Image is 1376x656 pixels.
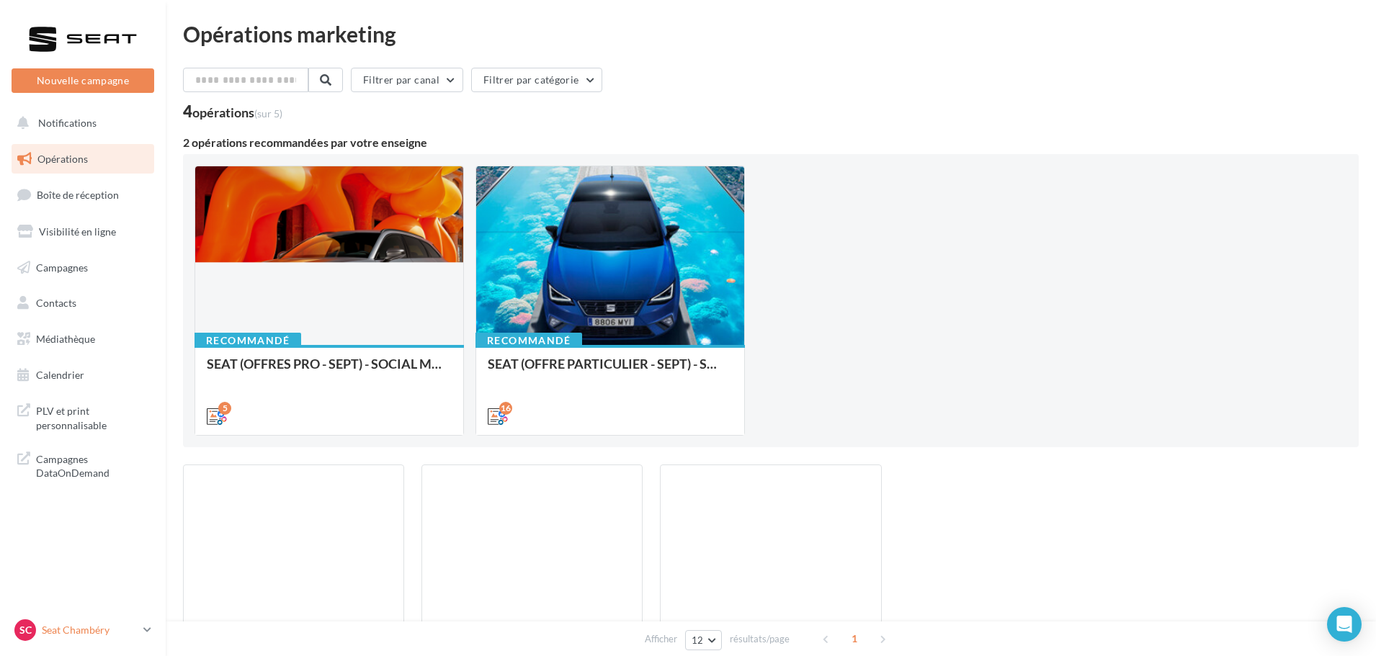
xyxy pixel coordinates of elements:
a: Médiathèque [9,324,157,354]
div: Recommandé [195,333,301,349]
span: Campagnes DataOnDemand [36,449,148,480]
div: 5 [218,402,231,415]
button: Filtrer par canal [351,68,463,92]
span: résultats/page [730,632,790,646]
button: Nouvelle campagne [12,68,154,93]
span: 1 [843,627,866,650]
div: 4 [183,104,282,120]
a: Visibilité en ligne [9,217,157,247]
span: Campagnes [36,261,88,273]
span: PLV et print personnalisable [36,401,148,432]
a: PLV et print personnalisable [9,395,157,438]
span: Visibilité en ligne [39,225,116,238]
div: Opérations marketing [183,23,1359,45]
a: Campagnes [9,253,157,283]
span: SC [19,623,32,637]
span: Médiathèque [36,333,95,345]
div: Open Intercom Messenger [1327,607,1362,642]
a: Boîte de réception [9,179,157,210]
p: Seat Chambéry [42,623,138,637]
span: Opérations [37,153,88,165]
button: Filtrer par catégorie [471,68,602,92]
span: Contacts [36,297,76,309]
span: Notifications [38,117,97,129]
div: opérations [192,106,282,119]
div: SEAT (OFFRES PRO - SEPT) - SOCIAL MEDIA [207,356,452,385]
span: Calendrier [36,369,84,381]
div: 16 [499,402,512,415]
button: 12 [685,630,722,650]
a: SC Seat Chambéry [12,616,154,644]
a: Calendrier [9,360,157,390]
span: Boîte de réception [37,189,119,201]
span: Afficher [645,632,677,646]
div: Recommandé [475,333,582,349]
a: Contacts [9,288,157,318]
span: (sur 5) [254,107,282,120]
a: Campagnes DataOnDemand [9,444,157,486]
span: 12 [692,634,704,646]
button: Notifications [9,108,151,138]
a: Opérations [9,144,157,174]
div: SEAT (OFFRE PARTICULIER - SEPT) - SOCIAL MEDIA [488,356,733,385]
div: 2 opérations recommandées par votre enseigne [183,137,1359,148]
